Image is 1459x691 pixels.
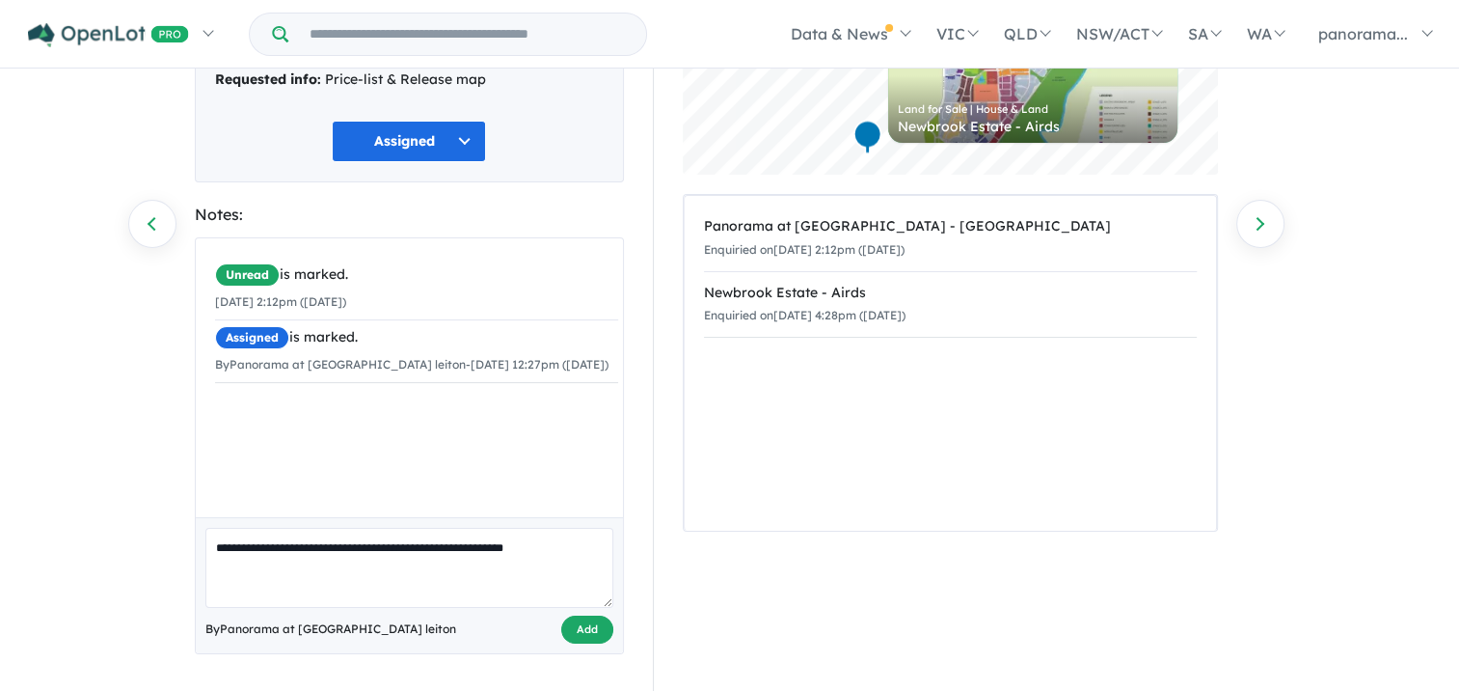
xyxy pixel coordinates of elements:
span: Assigned [215,326,289,349]
div: Notes: [195,202,624,228]
small: Enquiried on [DATE] 2:12pm ([DATE]) [704,242,905,257]
div: Newbrook Estate - Airds [704,282,1197,305]
small: By Panorama at [GEOGRAPHIC_DATA] leiton - [DATE] 12:27pm ([DATE]) [215,357,608,372]
div: is marked. [215,326,618,349]
button: Add [561,616,613,644]
div: Land for Sale | House & Land [898,104,1168,115]
span: Unread [215,263,280,287]
small: Enquiried on [DATE] 4:28pm ([DATE]) [704,308,905,322]
strong: Requested info: [215,70,321,88]
a: Newbrook Estate - AirdsEnquiried on[DATE] 4:28pm ([DATE]) [704,271,1197,339]
input: Try estate name, suburb, builder or developer [292,14,642,55]
a: Panorama at [GEOGRAPHIC_DATA] - [GEOGRAPHIC_DATA]Enquiried on[DATE] 2:12pm ([DATE]) [704,206,1197,272]
span: By Panorama at [GEOGRAPHIC_DATA] leiton [205,620,456,639]
div: Price-list & Release map [215,69,604,92]
small: [DATE] 2:12pm ([DATE]) [215,294,346,309]
img: Openlot PRO Logo White [28,23,189,47]
div: Panorama at [GEOGRAPHIC_DATA] - [GEOGRAPHIC_DATA] [704,215,1197,238]
div: is marked. [215,263,618,287]
button: Assigned [332,121,486,162]
span: panorama... [1318,24,1408,43]
div: Map marker [852,120,881,155]
div: Newbrook Estate - Airds [898,120,1168,133]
